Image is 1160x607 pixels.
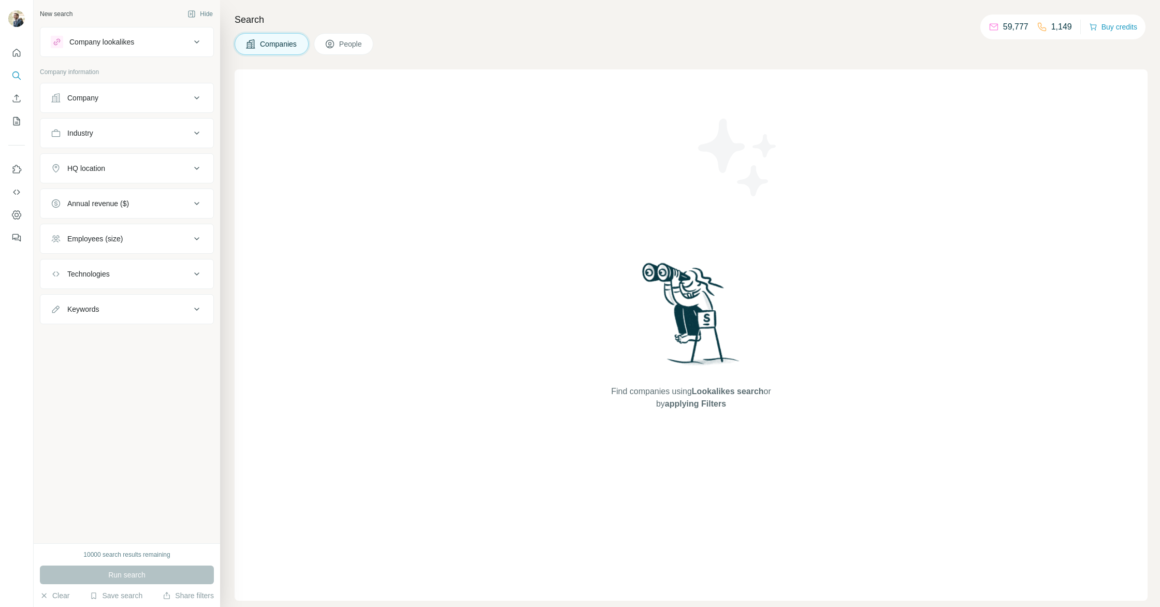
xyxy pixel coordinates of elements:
button: Dashboard [8,206,25,224]
button: Buy credits [1089,20,1137,34]
p: 59,777 [1003,21,1028,33]
button: Keywords [40,297,213,322]
div: Company lookalikes [69,37,134,47]
span: applying Filters [665,399,726,408]
button: My lists [8,112,25,131]
div: Industry [67,128,93,138]
button: Quick start [8,44,25,62]
button: Company lookalikes [40,30,213,54]
img: Surfe Illustration - Woman searching with binoculars [637,260,745,375]
span: Lookalikes search [692,387,764,396]
div: Keywords [67,304,99,314]
span: Companies [260,39,298,49]
p: 1,149 [1051,21,1072,33]
button: Clear [40,590,69,601]
p: Company information [40,67,214,77]
div: 10000 search results remaining [83,550,170,559]
div: Annual revenue ($) [67,198,129,209]
button: Annual revenue ($) [40,191,213,216]
span: People [339,39,363,49]
button: Company [40,85,213,110]
div: HQ location [67,163,105,174]
div: Employees (size) [67,234,123,244]
button: Technologies [40,262,213,286]
button: Use Surfe API [8,183,25,201]
div: New search [40,9,72,19]
div: Company [67,93,98,103]
img: Avatar [8,10,25,27]
button: Feedback [8,228,25,247]
button: Use Surfe on LinkedIn [8,160,25,179]
button: Save search [90,590,142,601]
div: Technologies [67,269,110,279]
button: Employees (size) [40,226,213,251]
img: Surfe Illustration - Stars [691,111,785,204]
button: HQ location [40,156,213,181]
button: Hide [180,6,220,22]
h4: Search [235,12,1148,27]
button: Industry [40,121,213,146]
button: Search [8,66,25,85]
button: Share filters [163,590,214,601]
button: Enrich CSV [8,89,25,108]
span: Find companies using or by [608,385,774,410]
